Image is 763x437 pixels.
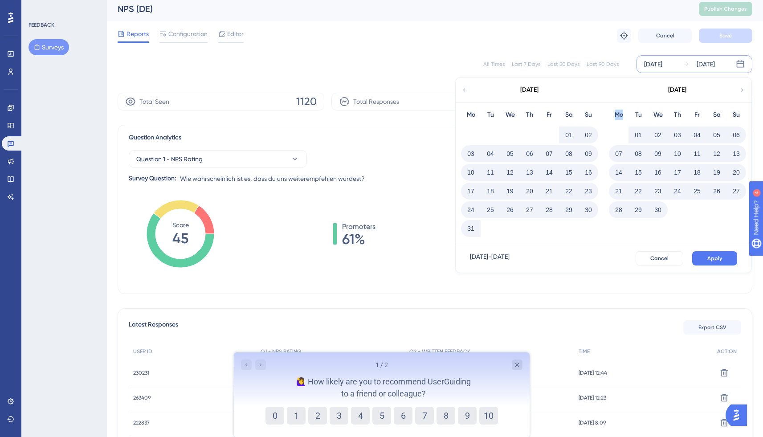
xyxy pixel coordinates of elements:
button: 27 [522,202,537,217]
div: [DATE] [644,59,662,69]
button: 30 [650,202,665,217]
button: 14 [611,165,626,180]
div: NPS (DE) [118,3,677,15]
div: Th [520,110,539,120]
button: 20 [729,165,744,180]
iframe: UserGuiding AI Assistant Launcher [726,402,752,429]
span: Cancel [650,255,669,262]
button: 24 [670,184,685,199]
button: 26 [502,202,518,217]
button: 15 [561,165,576,180]
span: 1120 [296,94,317,109]
button: 13 [522,165,537,180]
button: 21 [611,184,626,199]
div: We [648,110,668,120]
button: 28 [611,202,626,217]
button: Publish Changes [699,2,752,16]
span: Publish Changes [704,5,747,12]
div: [DATE] [697,59,715,69]
button: 26 [709,184,724,199]
button: 18 [690,165,705,180]
button: Cancel [636,251,683,265]
span: Q1 - NPS RATING [261,348,301,355]
span: Total Responses [353,96,399,107]
button: Save [699,29,752,43]
button: 22 [631,184,646,199]
button: 01 [561,127,576,143]
button: 01 [631,127,646,143]
button: 06 [522,146,537,161]
span: Configuration [168,29,208,39]
button: 11 [483,165,498,180]
div: Mo [461,110,481,120]
button: 19 [709,165,724,180]
button: 10 [463,165,478,180]
span: Question Analytics [129,132,181,143]
span: 61% [342,232,375,246]
span: Apply [707,255,722,262]
button: Export CSV [683,320,741,335]
span: Promoters [342,221,375,232]
button: 12 [502,165,518,180]
div: Survey Question: [129,173,176,184]
button: 17 [670,165,685,180]
button: 29 [561,202,576,217]
div: [DATE] [668,85,686,95]
div: All Times [483,61,505,68]
button: 25 [483,202,498,217]
button: 14 [542,165,557,180]
button: 16 [581,165,596,180]
button: 29 [631,202,646,217]
button: 11 [690,146,705,161]
button: 25 [690,184,705,199]
div: Tu [481,110,500,120]
span: 222837 [133,419,150,426]
button: 17 [463,184,478,199]
button: 15 [631,165,646,180]
button: 12 [709,146,724,161]
div: [DATE] - [DATE] [470,251,510,265]
button: 04 [690,127,705,143]
div: Sa [707,110,726,120]
div: We [500,110,520,120]
button: 22 [561,184,576,199]
span: [DATE] 12:23 [579,394,606,401]
span: 263409 [133,394,151,401]
button: Surveys [29,39,69,55]
span: Total Seen [139,96,169,107]
button: 05 [709,127,724,143]
button: 08 [561,146,576,161]
iframe: UserGuiding Survey [234,352,530,437]
button: 16 [650,165,665,180]
button: Apply [692,251,737,265]
div: Sa [559,110,579,120]
div: Fr [539,110,559,120]
span: Need Help? [21,2,56,13]
button: 03 [670,127,685,143]
div: Last 7 Days [512,61,540,68]
span: Editor [227,29,244,39]
span: USER ID [133,348,152,355]
div: Mo [609,110,628,120]
div: 4 [62,4,65,12]
button: 19 [502,184,518,199]
button: 18 [483,184,498,199]
button: 13 [729,146,744,161]
button: 23 [581,184,596,199]
span: 230231 [133,369,149,376]
button: 05 [502,146,518,161]
button: 09 [581,146,596,161]
div: Fr [687,110,707,120]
